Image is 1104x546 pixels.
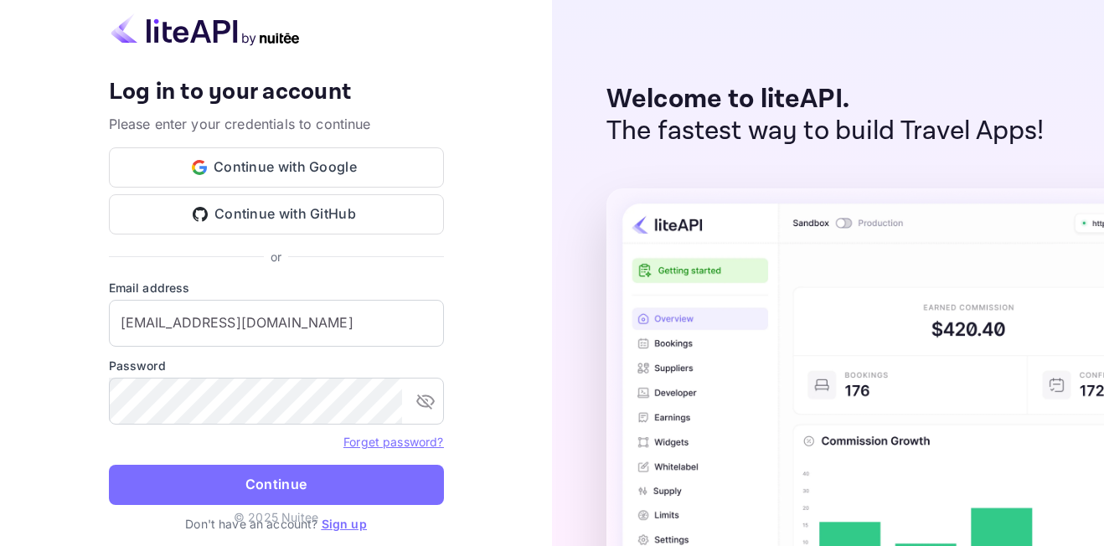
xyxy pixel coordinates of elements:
[234,508,318,526] p: © 2025 Nuitee
[109,13,302,46] img: liteapi
[109,78,444,107] h4: Log in to your account
[109,114,444,134] p: Please enter your credentials to continue
[109,147,444,188] button: Continue with Google
[109,357,444,374] label: Password
[322,517,367,531] a: Sign up
[606,116,1045,147] p: The fastest way to build Travel Apps!
[109,194,444,234] button: Continue with GitHub
[343,435,443,449] a: Forget password?
[109,515,444,533] p: Don't have an account?
[109,300,444,347] input: Enter your email address
[109,279,444,296] label: Email address
[109,465,444,505] button: Continue
[606,84,1045,116] p: Welcome to liteAPI.
[409,384,442,418] button: toggle password visibility
[343,433,443,450] a: Forget password?
[271,248,281,265] p: or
